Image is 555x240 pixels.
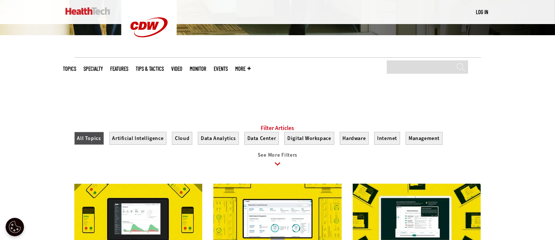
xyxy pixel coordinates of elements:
button: Digital Workspace [284,132,334,145]
button: Management [406,132,443,145]
span: Topics [63,66,77,71]
a: Features [111,66,129,71]
a: Filter Articles [261,124,294,132]
a: Log in [476,9,488,15]
span: Specialty [84,66,103,71]
button: Artificial Intelligence [109,132,167,145]
div: User menu [476,8,488,16]
iframe: advertisement [143,69,412,102]
button: Cloud [172,132,192,145]
a: Tips & Tactics [136,66,164,71]
a: Video [172,66,183,71]
button: All Topics [74,132,104,145]
a: See More Filters [74,152,481,173]
button: Internet [374,132,400,145]
a: Events [214,66,228,71]
button: Open Preferences [6,218,24,236]
a: CDW [121,49,177,57]
div: Cookie Settings [6,218,24,236]
a: MonITor [190,66,207,71]
button: Hardware [340,132,369,145]
img: Home [65,7,110,15]
button: Data Center [244,132,279,145]
button: Data Analytics [198,132,238,145]
span: See More Filters [258,151,297,159]
span: More [236,66,251,71]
